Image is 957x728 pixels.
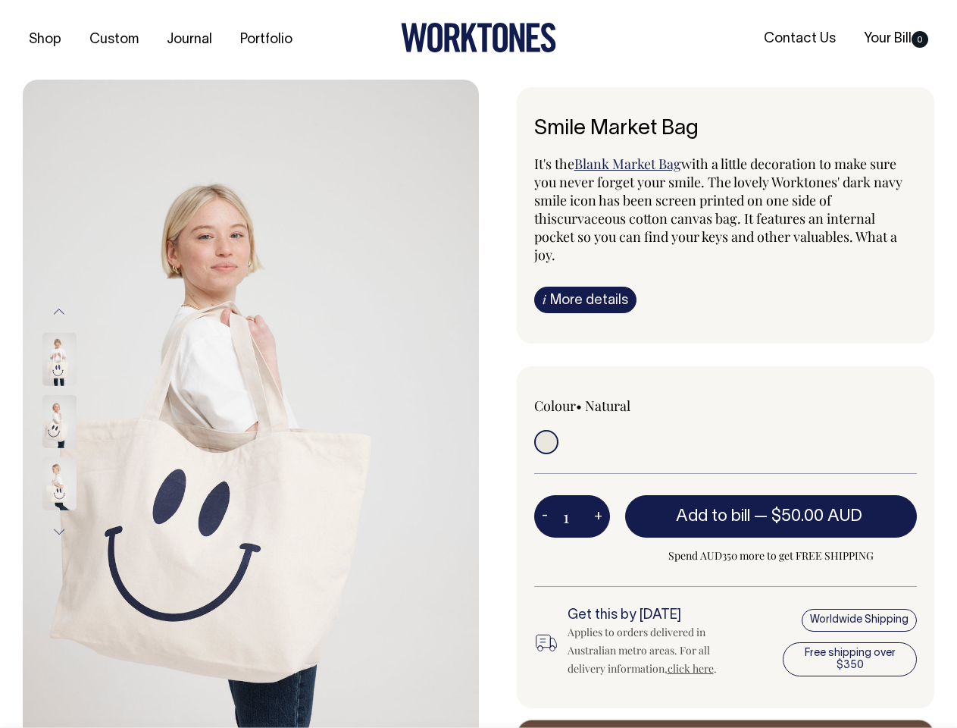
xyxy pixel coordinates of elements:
img: Smile Market Bag [42,333,77,386]
span: Add to bill [676,509,750,524]
span: curvaceous cotton canvas bag. It features an internal pocket so you can find your keys and other ... [534,209,897,264]
a: Contact Us [758,27,842,52]
a: click here [668,661,714,676]
label: Natural [585,397,630,415]
button: Previous [48,294,70,328]
a: Journal [161,27,218,52]
a: iMore details [534,287,636,313]
button: Add to bill —$50.00 AUD [625,495,918,538]
span: • [576,397,582,415]
img: Smile Market Bag [42,395,77,448]
p: It's the with a little decoration to make sure you never forget your smile. The lovely Worktones'... [534,155,918,264]
span: — [754,509,866,524]
span: i [543,291,546,307]
h6: Get this by [DATE] [568,608,743,623]
a: Portfolio [234,27,299,52]
a: Shop [23,27,67,52]
a: Custom [83,27,145,52]
button: + [586,501,610,532]
button: - [534,501,555,532]
span: $50.00 AUD [771,509,862,524]
a: Blank Market Bag [574,155,681,173]
span: 0 [912,31,928,48]
div: Colour [534,397,687,415]
h6: Smile Market Bag [534,118,918,141]
button: Next [48,515,70,549]
div: Applies to orders delivered in Australian metro areas. For all delivery information, . [568,623,743,678]
a: Your Bill0 [858,27,934,52]
span: Spend AUD350 more to get FREE SHIPPING [625,547,918,565]
img: Smile Market Bag [42,457,77,510]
